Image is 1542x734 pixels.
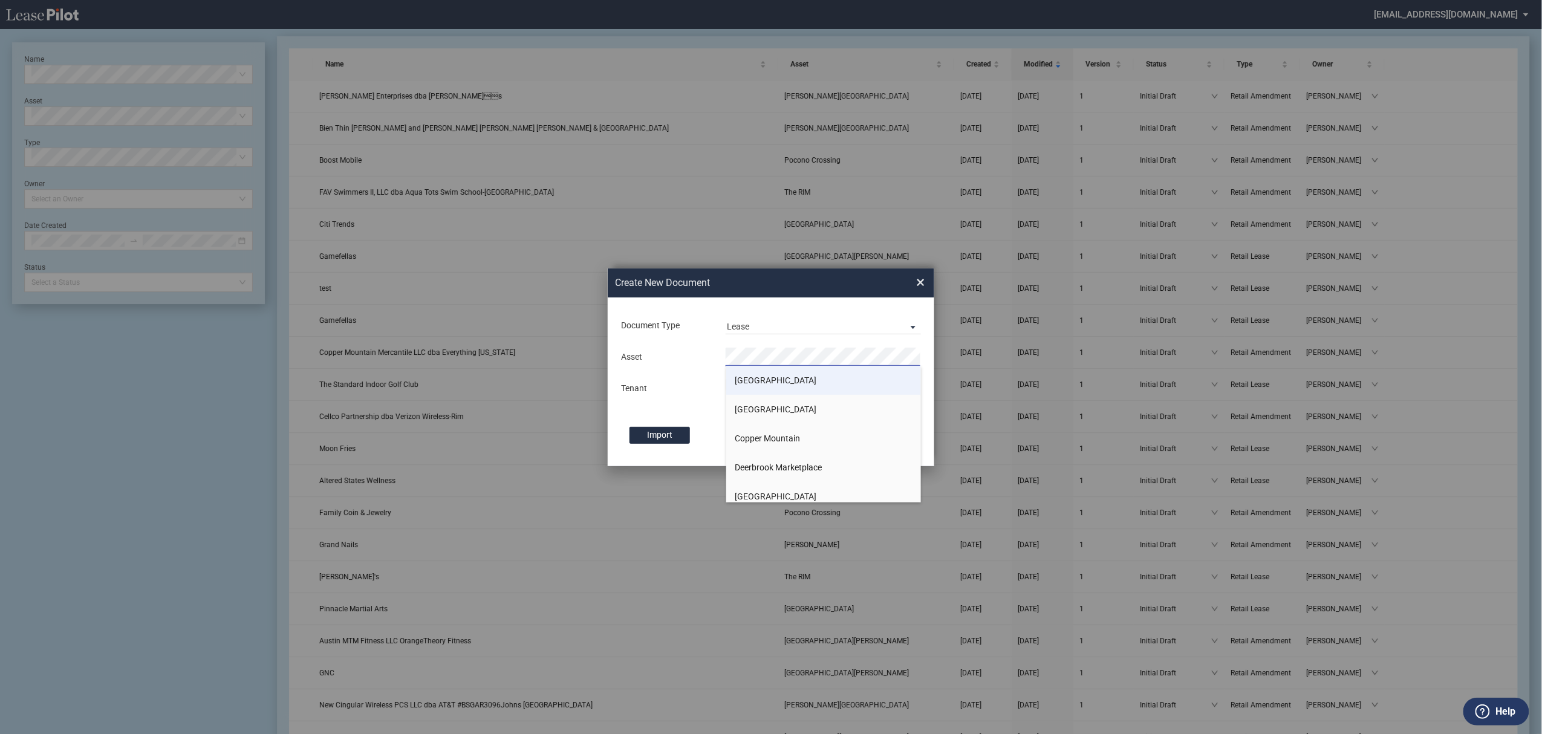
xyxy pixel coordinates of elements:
span: Copper Mountain [735,434,801,443]
div: Document Type [614,320,718,332]
span: × [916,273,925,292]
md-select: Document Type: Lease [726,316,921,334]
div: Lease [727,322,749,331]
label: Help [1495,704,1515,719]
div: Tenant [614,383,718,395]
span: [GEOGRAPHIC_DATA] [735,375,817,385]
li: [GEOGRAPHIC_DATA] [726,482,922,511]
md-dialog: Create New ... [608,268,934,467]
span: [GEOGRAPHIC_DATA] [735,492,817,501]
span: [GEOGRAPHIC_DATA] [735,404,817,414]
h2: Create New Document [615,276,873,290]
li: [GEOGRAPHIC_DATA] [726,366,922,395]
div: Asset [614,351,718,363]
li: [GEOGRAPHIC_DATA] [726,395,922,424]
li: Copper Mountain [726,424,922,453]
li: Deerbrook Marketplace [726,453,922,482]
span: Deerbrook Marketplace [735,463,822,472]
label: Import [629,427,690,444]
